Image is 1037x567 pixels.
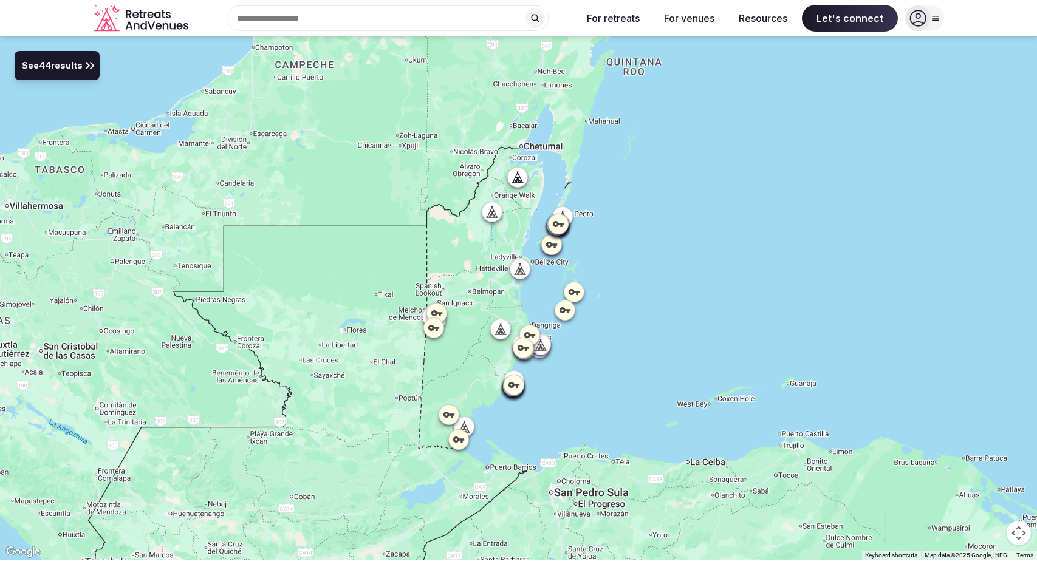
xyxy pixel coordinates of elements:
img: Google [3,544,43,560]
a: Open this area in Google Maps (opens a new window) [3,544,43,560]
a: Terms (opens in new tab) [1016,552,1033,559]
span: Let's connect [802,5,898,32]
button: For venues [654,5,724,32]
button: Keyboard shortcuts [865,551,917,560]
button: Map camera controls [1007,521,1031,545]
a: Visit the homepage [94,5,191,32]
span: See 44 results [22,59,83,73]
button: For retreats [577,5,649,32]
button: See44results [15,51,100,80]
svg: Retreats and Venues company logo [94,5,191,32]
span: Map data ©2025 Google, INEGI [925,552,1009,559]
button: Resources [729,5,797,32]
